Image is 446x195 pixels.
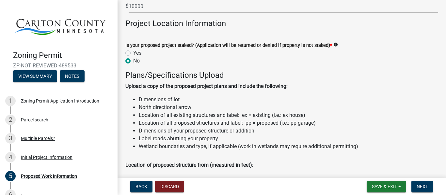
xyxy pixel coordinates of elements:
span: Save & Exit [372,184,397,189]
button: Discard [155,181,184,192]
h4: Zoning Permit [13,51,112,60]
li: Label roads abutting your property [139,135,358,143]
h4: Project Location Information [125,19,438,28]
li: Location of all existing structures and label: ex = existing (i.e.: ex house) [139,111,358,119]
strong: Upload a copy of the proposed project plans and include the following: [125,83,288,89]
div: 2 [5,115,16,125]
img: Carlton County, Minnesota [13,7,107,44]
span: Next [417,184,428,189]
span: Back [135,184,147,189]
div: Zoning Permit Application Introduction [21,99,99,103]
div: 3 [5,133,16,144]
div: 1 [5,96,16,106]
li: Dimensions of lot [139,96,358,104]
wm-modal-confirm: Notes [60,74,85,79]
strong: Location of proposed structure from (measured in feet): [125,162,253,168]
label: Yes [133,49,141,57]
h4: Plans/Specifications Upload [125,71,438,80]
div: 4 [5,152,16,162]
button: View Summary [13,70,57,82]
li: North directional arrow [139,104,358,111]
label: Is your proposed project staked? (Application will be returned or denied if property is not staked) [125,43,332,48]
li: Wetland boundaries and type, if applicable (work in wetlands may require additional permitting) [139,143,358,150]
button: Back [130,181,152,192]
li: Center of road and/or right-of-way (including all easements, cartways and private drives) [138,174,438,182]
div: Parcel search [21,118,48,122]
button: Next [411,181,433,192]
wm-modal-confirm: Summary [13,74,57,79]
li: Location of all proposed structures and label: pp = proposed (i.e.: pp garage) [139,119,358,127]
i: info [333,42,338,47]
span: ZP-NOT REVIEWED-489533 [13,63,104,69]
div: Multiple Parcels? [21,136,55,141]
div: 5 [5,171,16,181]
div: Proposed Work Information [21,174,77,178]
div: Initial Project Information [21,155,72,160]
button: Notes [60,70,85,82]
li: Dimensions of your proposed structure or addition [139,127,358,135]
button: Save & Exit [367,181,406,192]
label: No [133,57,140,65]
